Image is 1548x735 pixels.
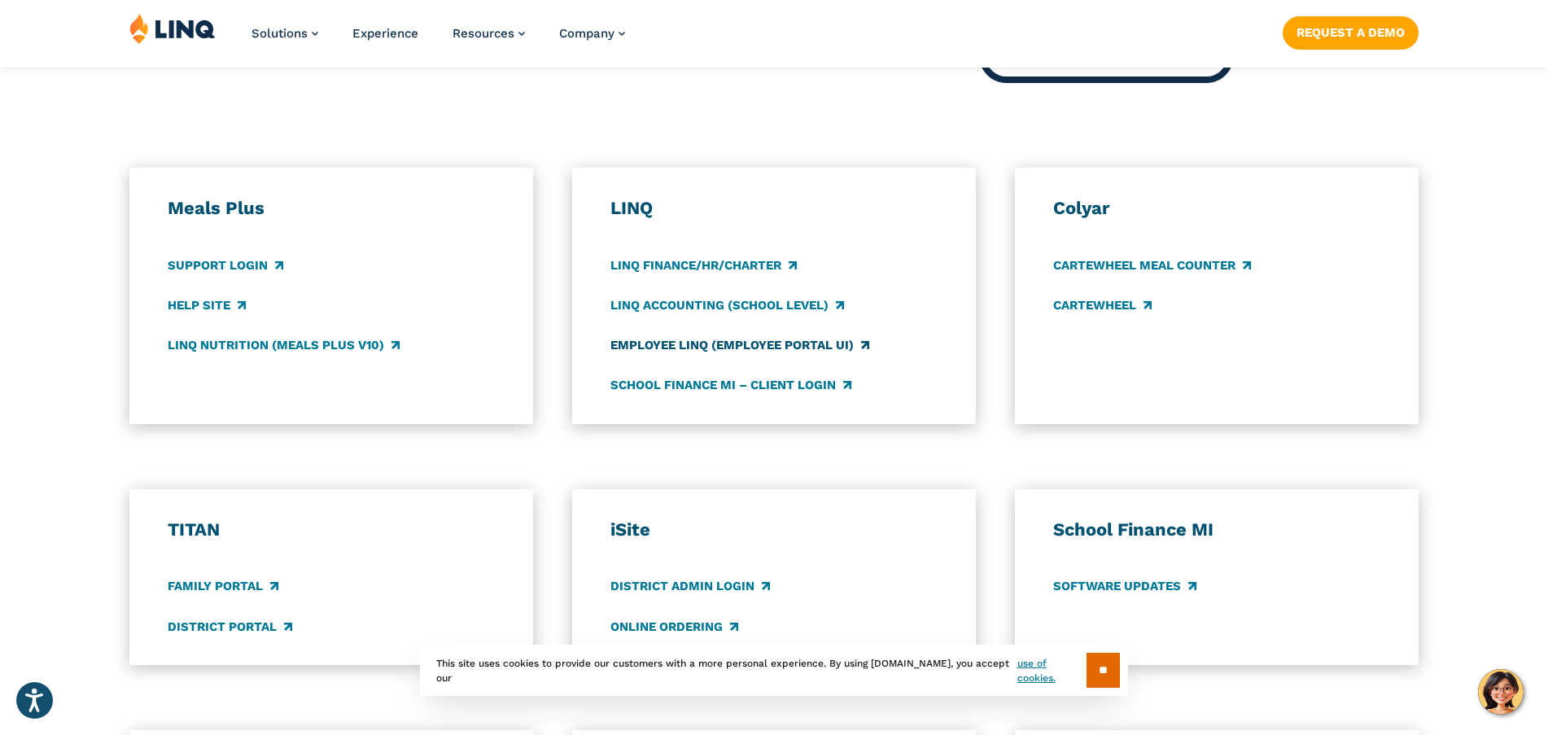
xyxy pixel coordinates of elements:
h3: iSite [610,518,937,541]
a: District Portal [168,618,291,636]
a: Help Site [168,296,245,314]
a: Company [559,26,625,41]
span: Resources [453,26,514,41]
a: Solutions [251,26,318,41]
nav: Primary Navigation [251,13,625,67]
a: LINQ Finance/HR/Charter [610,256,796,274]
a: District Admin Login [610,578,769,596]
h3: School Finance MI [1053,518,1380,541]
span: Company [559,26,614,41]
div: This site uses cookies to provide our customers with a more personal experience. By using [DOMAIN... [420,645,1128,696]
a: Online Ordering [610,618,737,636]
a: Support Login [168,256,282,274]
a: LINQ Nutrition (Meals Plus v10) [168,336,399,354]
a: use of cookies. [1017,656,1087,685]
h3: Meals Plus [168,197,494,220]
a: Experience [352,26,418,41]
a: Resources [453,26,525,41]
a: Software Updates [1053,578,1196,596]
img: LINQ | K‑12 Software [129,13,216,44]
h3: LINQ [610,197,937,220]
button: Hello, have a question? Let’s chat. [1478,669,1524,715]
a: Family Portal [168,578,278,596]
span: Solutions [251,26,308,41]
a: CARTEWHEEL [1053,296,1151,314]
a: Employee LINQ (Employee Portal UI) [610,336,868,354]
a: LINQ Accounting (school level) [610,296,843,314]
nav: Button Navigation [1283,13,1419,49]
h3: Colyar [1053,197,1380,220]
h3: TITAN [168,518,494,541]
a: Request a Demo [1283,16,1419,49]
a: School Finance MI – Client Login [610,376,851,394]
a: CARTEWHEEL Meal Counter [1053,256,1250,274]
